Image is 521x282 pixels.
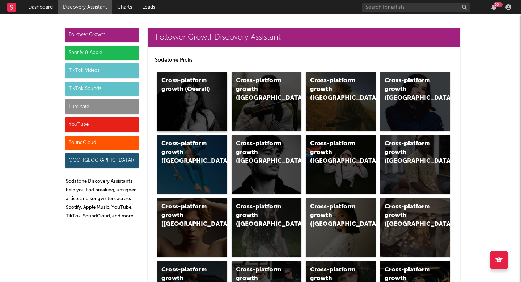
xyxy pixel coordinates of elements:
[65,28,139,42] div: Follower Growth
[232,135,302,194] a: Cross-platform growth ([GEOGRAPHIC_DATA])
[148,28,460,47] a: Follower GrowthDiscovery Assistant
[65,136,139,150] div: SoundCloud
[236,140,285,166] div: Cross-platform growth ([GEOGRAPHIC_DATA])
[380,72,450,131] a: Cross-platform growth ([GEOGRAPHIC_DATA])
[65,99,139,114] div: Luminate
[306,198,376,257] a: Cross-platform growth ([GEOGRAPHIC_DATA])
[306,72,376,131] a: Cross-platform growth ([GEOGRAPHIC_DATA])
[310,76,359,103] div: Cross-platform growth ([GEOGRAPHIC_DATA])
[65,82,139,96] div: TikTok Sounds
[161,76,211,94] div: Cross-platform growth (Overall)
[232,198,302,257] a: Cross-platform growth ([GEOGRAPHIC_DATA])
[385,140,434,166] div: Cross-platform growth ([GEOGRAPHIC_DATA])
[65,153,139,168] div: OCC ([GEOGRAPHIC_DATA])
[385,76,434,103] div: Cross-platform growth ([GEOGRAPHIC_DATA])
[380,198,450,257] a: Cross-platform growth ([GEOGRAPHIC_DATA])
[157,72,227,131] a: Cross-platform growth (Overall)
[157,198,227,257] a: Cross-platform growth ([GEOGRAPHIC_DATA])
[380,135,450,194] a: Cross-platform growth ([GEOGRAPHIC_DATA])
[385,203,434,229] div: Cross-platform growth ([GEOGRAPHIC_DATA])
[66,177,139,221] p: Sodatone Discovery Assistants help you find breaking, unsigned artists and songwriters across Spo...
[232,72,302,131] a: Cross-platform growth ([GEOGRAPHIC_DATA])
[161,140,211,166] div: Cross-platform growth ([GEOGRAPHIC_DATA])
[236,76,285,103] div: Cross-platform growth ([GEOGRAPHIC_DATA])
[491,4,496,10] button: 99+
[306,135,376,194] a: Cross-platform growth ([GEOGRAPHIC_DATA]/GSA)
[161,203,211,229] div: Cross-platform growth ([GEOGRAPHIC_DATA])
[494,2,503,7] div: 99 +
[236,203,285,229] div: Cross-platform growth ([GEOGRAPHIC_DATA])
[310,203,359,229] div: Cross-platform growth ([GEOGRAPHIC_DATA])
[65,46,139,60] div: Spotify & Apple
[157,135,227,194] a: Cross-platform growth ([GEOGRAPHIC_DATA])
[65,63,139,78] div: TikTok Videos
[65,117,139,132] div: YouTube
[362,3,470,12] input: Search for artists
[155,56,453,65] p: Sodatone Picks
[310,140,359,166] div: Cross-platform growth ([GEOGRAPHIC_DATA]/GSA)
